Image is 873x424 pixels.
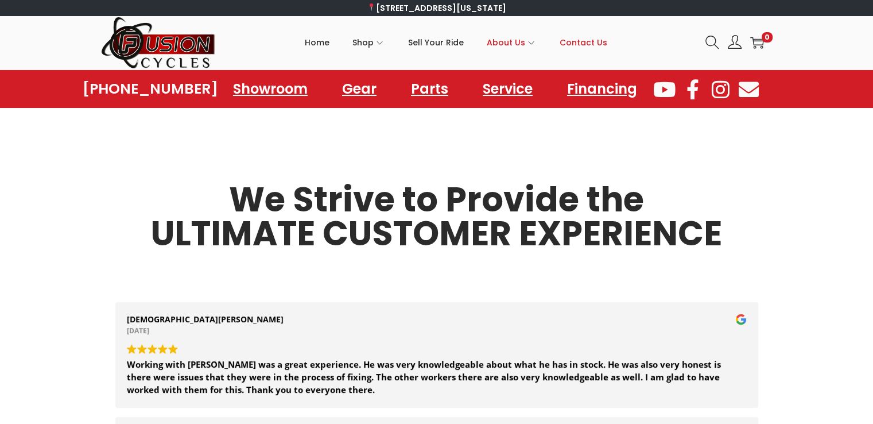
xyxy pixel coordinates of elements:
img: Woostify retina logo [101,16,216,70]
span: Contact Us [560,28,607,57]
img: Google [137,344,147,354]
a: Sell Your Ride [408,17,464,68]
span: Shop [352,28,374,57]
h2: We Strive to Provide the ULTIMATE CUSTOMER EXPERIENCE [115,183,758,250]
a: Showroom [222,76,319,102]
img: Google [148,344,157,354]
a: Financing [556,76,649,102]
div: [DEMOGRAPHIC_DATA][PERSON_NAME] [127,314,747,325]
a: [PHONE_NUMBER] [83,81,218,97]
img: Google [735,314,747,325]
div: Working with [PERSON_NAME] was a great experience. He was very knowledgeable about what he has in... [127,359,747,396]
div: [DATE] [127,326,747,336]
img: 📍 [367,3,375,11]
a: Gear [331,76,388,102]
a: Parts [399,76,460,102]
img: Google [158,344,168,354]
a: Contact Us [560,17,607,68]
span: Sell Your Ride [408,28,464,57]
nav: Menu [222,76,649,102]
a: Shop [352,17,385,68]
a: About Us [487,17,537,68]
a: Home [305,17,329,68]
img: Google [168,344,178,354]
span: Home [305,28,329,57]
a: [STREET_ADDRESS][US_STATE] [367,2,506,14]
span: About Us [487,28,525,57]
img: Google [127,344,137,354]
a: 0 [750,36,764,49]
a: Service [471,76,544,102]
nav: Primary navigation [216,17,697,68]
